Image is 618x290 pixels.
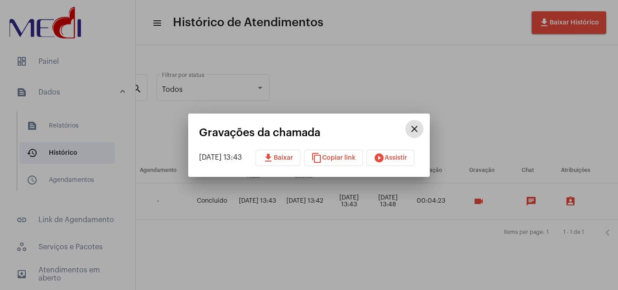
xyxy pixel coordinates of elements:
button: Assistir [366,150,414,166]
span: Assistir [374,155,407,161]
mat-icon: content_copy [311,152,322,163]
mat-icon: close [409,124,420,134]
button: Baixar [256,150,300,166]
span: [DATE] 13:43 [199,154,242,161]
span: Baixar [263,155,293,161]
span: Copiar link [311,155,356,161]
mat-card-title: Gravações da chamada [199,127,405,138]
mat-icon: download [263,152,274,163]
button: Copiar link [304,150,363,166]
mat-icon: play_circle_filled [374,152,385,163]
